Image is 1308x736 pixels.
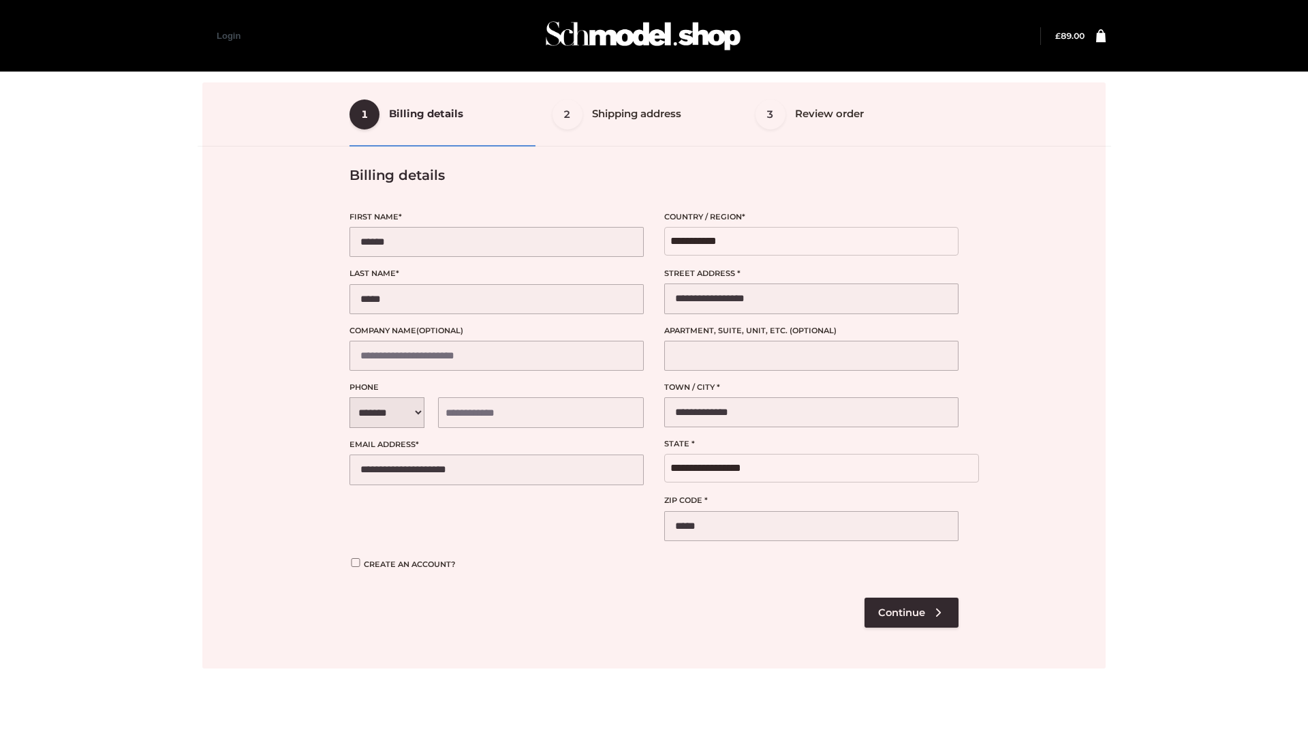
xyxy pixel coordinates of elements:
span: £ [1055,31,1061,41]
img: Schmodel Admin 964 [541,9,745,63]
a: Login [217,31,240,41]
a: £89.00 [1055,31,1085,41]
bdi: 89.00 [1055,31,1085,41]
